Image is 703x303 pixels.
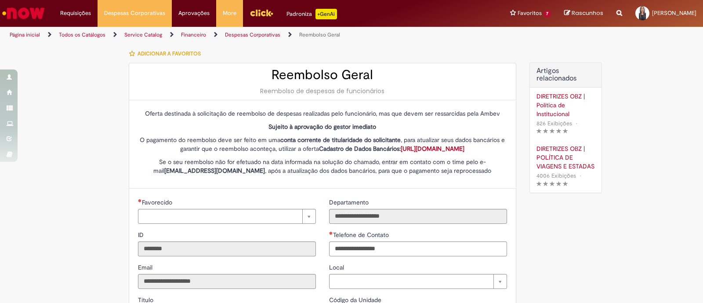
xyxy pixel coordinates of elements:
span: 7 [544,10,551,18]
strong: [EMAIL_ADDRESS][DOMAIN_NAME] [164,167,265,175]
strong: conta corrente de titularidade do solicitante [280,136,401,144]
a: Rascunhos [564,9,603,18]
span: Requisições [60,9,91,18]
span: Necessários [138,199,142,202]
input: Departamento [329,209,507,224]
a: Service Catalog [124,31,162,38]
span: More [223,9,236,18]
div: Padroniza [286,9,337,19]
label: Somente leitura - Email [138,263,154,272]
input: Telefone de Contato [329,241,507,256]
label: Somente leitura - Departamento [329,198,370,207]
a: Todos os Catálogos [59,31,105,38]
span: Rascunhos [572,9,603,17]
input: ID [138,241,316,256]
span: Obrigatório Preenchido [329,231,333,235]
span: [PERSON_NAME] [652,9,696,17]
span: Despesas Corporativas [104,9,165,18]
p: +GenAi [315,9,337,19]
span: Somente leitura - ID [138,231,145,239]
img: click_logo_yellow_360x200.png [250,6,273,19]
img: ServiceNow [1,4,46,22]
span: • [574,117,579,129]
a: Página inicial [10,31,40,38]
input: Email [138,274,316,289]
label: Somente leitura - ID [138,230,145,239]
span: Aprovações [178,9,210,18]
span: Favoritos [518,9,542,18]
a: Reembolso Geral [299,31,340,38]
span: Adicionar a Favoritos [138,50,201,57]
a: Limpar campo Favorecido [138,209,316,224]
span: 4006 Exibições [536,172,576,179]
div: Reembolso de despesas de funcionários [138,87,507,95]
a: DIRETRIZES OBZ | Política de Institucional [536,92,595,118]
p: Se o seu reembolso não for efetuado na data informada na solução do chamado, entrar em contato co... [138,157,507,175]
a: [URL][DOMAIN_NAME] [401,145,464,153]
a: DIRETRIZES OBZ | POLÍTICA DE VIAGENS E ESTADAS [536,144,595,171]
p: O pagamento do reembolso deve ser feito em uma , para atualizar seus dados bancários e garantir q... [138,135,507,153]
span: Telefone de Contato [333,231,391,239]
p: Oferta destinada à solicitação de reembolso de despesas realizadas pelo funcionário, mas que deve... [138,109,507,118]
span: Necessários - Favorecido [142,198,174,206]
span: 826 Exibições [536,120,572,127]
a: Financeiro [181,31,206,38]
span: • [578,170,583,182]
button: Adicionar a Favoritos [129,44,206,63]
a: Limpar campo Local [329,274,507,289]
strong: Cadastro de Dados Bancários: [319,145,464,153]
span: Local [329,263,346,271]
strong: Sujeito à aprovação do gestor imediato [268,123,376,131]
h2: Reembolso Geral [138,68,507,82]
a: Despesas Corporativas [225,31,280,38]
ul: Trilhas de página [7,27,462,43]
h3: Artigos relacionados [536,67,595,83]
